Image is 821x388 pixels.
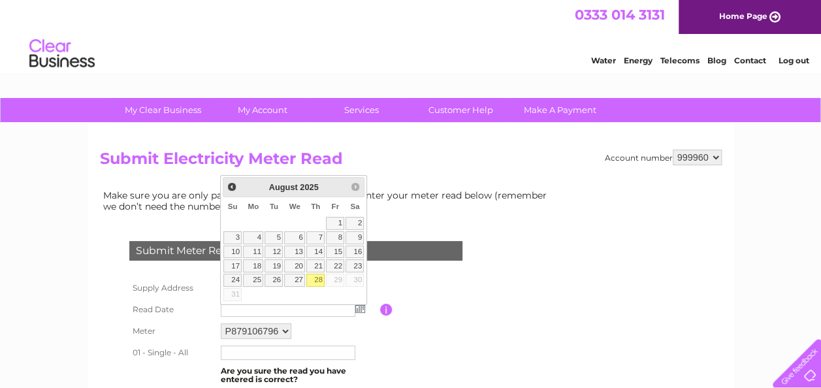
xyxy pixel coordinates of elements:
[284,259,305,272] a: 20
[265,231,283,244] a: 5
[306,246,325,259] a: 14
[506,98,614,122] a: Make A Payment
[289,202,300,210] span: Wednesday
[575,7,665,23] a: 0333 014 3131
[306,274,325,287] a: 28
[29,34,95,74] img: logo.png
[223,246,242,259] a: 10
[605,150,722,165] div: Account number
[350,202,359,210] span: Saturday
[248,202,259,210] span: Monday
[284,246,305,259] a: 13
[109,98,217,122] a: My Clear Business
[129,241,462,261] div: Submit Meter Read
[284,274,305,287] a: 27
[624,56,652,65] a: Energy
[346,231,364,244] a: 9
[243,231,263,244] a: 4
[265,274,283,287] a: 26
[591,56,616,65] a: Water
[223,231,242,244] a: 3
[208,98,316,122] a: My Account
[243,259,263,272] a: 18
[126,277,217,299] th: Supply Address
[326,217,344,230] a: 1
[707,56,726,65] a: Blog
[308,98,415,122] a: Services
[100,150,722,174] h2: Submit Electricity Meter Read
[126,342,217,363] th: 01 - Single - All
[380,304,393,315] input: Information
[326,246,344,259] a: 15
[223,274,242,287] a: 24
[660,56,700,65] a: Telecoms
[326,231,344,244] a: 8
[217,363,380,388] td: Are you sure the read you have entered is correct?
[269,182,298,192] span: August
[326,259,344,272] a: 22
[346,217,364,230] a: 2
[126,320,217,342] th: Meter
[228,202,238,210] span: Sunday
[306,259,325,272] a: 21
[778,56,809,65] a: Log out
[331,202,339,210] span: Friday
[243,274,263,287] a: 25
[346,259,364,272] a: 23
[243,246,263,259] a: 11
[355,302,365,313] img: ...
[223,259,242,272] a: 17
[270,202,278,210] span: Tuesday
[225,179,240,194] a: Prev
[103,7,720,63] div: Clear Business is a trading name of Verastar Limited (registered in [GEOGRAPHIC_DATA] No. 3667643...
[227,182,237,192] span: Prev
[126,299,217,320] th: Read Date
[100,187,557,214] td: Make sure you are only paying for what you use. Simply enter your meter read below (remember we d...
[265,246,283,259] a: 12
[311,202,320,210] span: Thursday
[265,259,283,272] a: 19
[300,182,318,192] span: 2025
[346,246,364,259] a: 16
[407,98,515,122] a: Customer Help
[734,56,766,65] a: Contact
[284,231,305,244] a: 6
[306,231,325,244] a: 7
